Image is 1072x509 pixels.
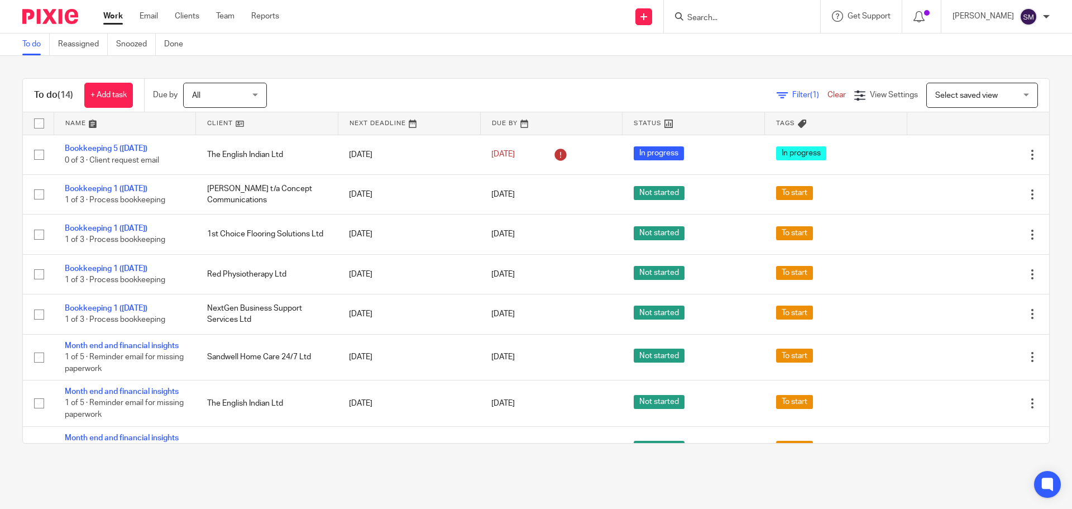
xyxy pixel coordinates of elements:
[34,89,73,101] h1: To do
[634,226,685,240] span: Not started
[216,11,234,22] a: Team
[634,186,685,200] span: Not started
[935,92,998,99] span: Select saved view
[58,91,73,99] span: (14)
[776,441,813,455] span: To start
[22,34,50,55] a: To do
[1020,8,1037,26] img: svg%3E
[65,265,147,273] a: Bookkeeping 1 ([DATE])
[634,349,685,363] span: Not started
[65,196,165,204] span: 1 of 3 · Process bookkeeping
[196,254,338,294] td: Red Physiotherapy Ltd
[776,306,813,320] span: To start
[338,294,480,334] td: [DATE]
[65,276,165,284] span: 1 of 3 · Process bookkeeping
[196,135,338,174] td: The English Indian Ltd
[338,380,480,426] td: [DATE]
[103,11,123,22] a: Work
[810,91,819,99] span: (1)
[634,266,685,280] span: Not started
[634,146,684,160] span: In progress
[634,306,685,320] span: Not started
[848,12,891,20] span: Get Support
[196,294,338,334] td: NextGen Business Support Services Ltd
[65,316,165,324] span: 1 of 3 · Process bookkeeping
[792,91,827,99] span: Filter
[58,34,108,55] a: Reassigned
[196,215,338,254] td: 1st Choice Flooring Solutions Ltd
[776,226,813,240] span: To start
[65,353,184,373] span: 1 of 5 · Reminder email for missing paperwork
[153,89,178,101] p: Due by
[870,91,918,99] span: View Settings
[65,434,179,442] a: Month end and financial insights
[776,120,795,126] span: Tags
[338,334,480,380] td: [DATE]
[84,83,133,108] a: + Add task
[251,11,279,22] a: Reports
[338,215,480,254] td: [DATE]
[776,349,813,363] span: To start
[116,34,156,55] a: Snoozed
[140,11,158,22] a: Email
[776,266,813,280] span: To start
[634,441,685,455] span: Not started
[491,270,515,278] span: [DATE]
[196,426,338,472] td: DCD Enterprises Limited
[776,395,813,409] span: To start
[827,91,846,99] a: Clear
[196,380,338,426] td: The English Indian Ltd
[338,135,480,174] td: [DATE]
[491,191,515,198] span: [DATE]
[192,92,200,99] span: All
[164,34,192,55] a: Done
[65,225,147,232] a: Bookkeeping 1 ([DATE])
[491,399,515,407] span: [DATE]
[338,426,480,472] td: [DATE]
[634,395,685,409] span: Not started
[776,146,826,160] span: In progress
[491,230,515,238] span: [DATE]
[65,399,184,419] span: 1 of 5 · Reminder email for missing paperwork
[196,174,338,214] td: [PERSON_NAME] t/a Concept Communications
[491,310,515,318] span: [DATE]
[65,342,179,350] a: Month end and financial insights
[776,186,813,200] span: To start
[65,156,159,164] span: 0 of 3 · Client request email
[65,305,147,312] a: Bookkeeping 1 ([DATE])
[65,145,147,153] a: Bookkeeping 5 ([DATE])
[686,13,787,23] input: Search
[196,334,338,380] td: Sandwell Home Care 24/7 Ltd
[175,11,199,22] a: Clients
[491,151,515,159] span: [DATE]
[338,254,480,294] td: [DATE]
[22,9,78,24] img: Pixie
[65,236,165,244] span: 1 of 3 · Process bookkeeping
[953,11,1014,22] p: [PERSON_NAME]
[338,174,480,214] td: [DATE]
[65,185,147,193] a: Bookkeeping 1 ([DATE])
[65,388,179,396] a: Month end and financial insights
[491,353,515,361] span: [DATE]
